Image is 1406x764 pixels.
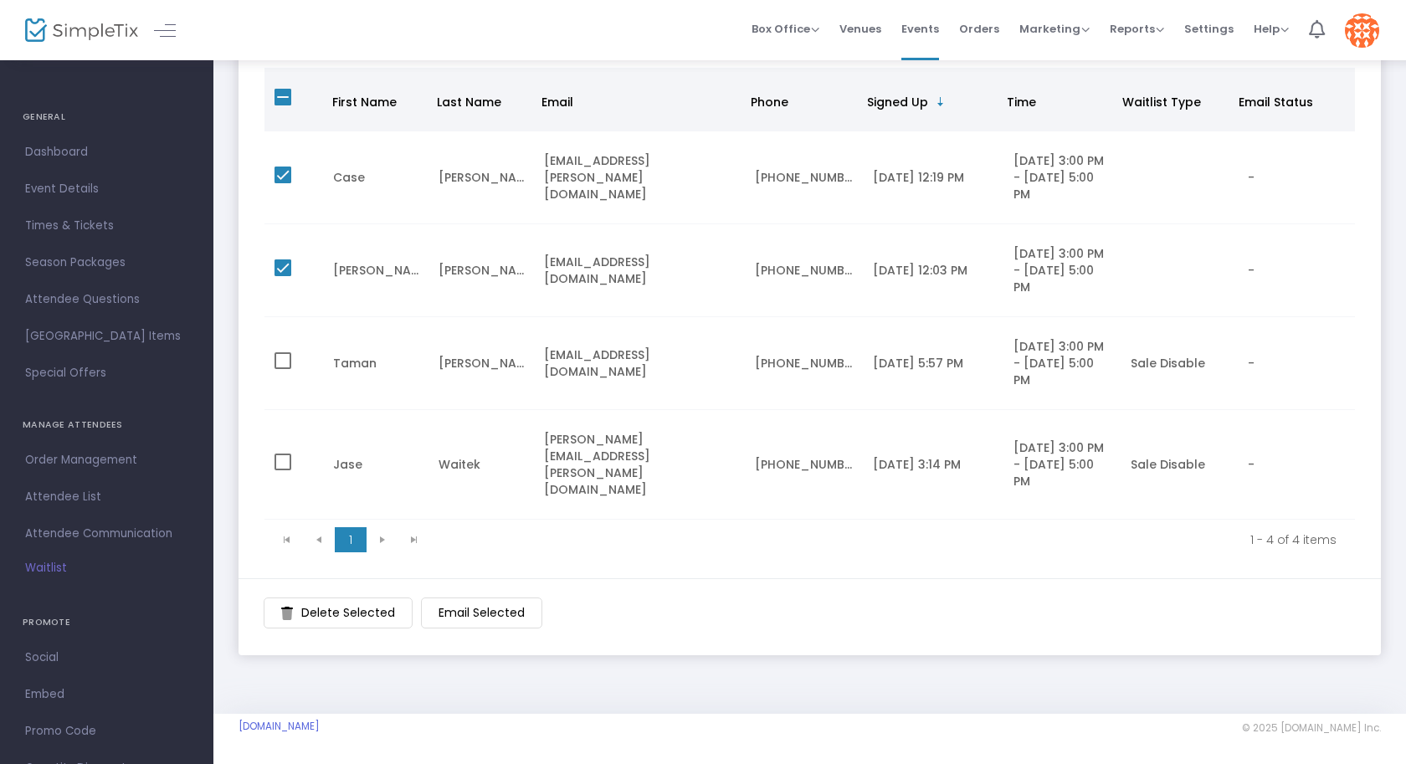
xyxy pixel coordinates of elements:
span: Venues [839,8,881,50]
div: [DATE] 3:00 PM - [DATE] 5:00 PM [1013,439,1111,490]
span: Events [901,8,939,50]
span: Attendee List [25,486,188,508]
div: Waitek [439,456,524,473]
div: 9082407452 [755,355,852,372]
div: 7654140414 [755,456,852,473]
td: - [1238,410,1355,520]
span: Orders [959,8,999,50]
div: Sanjeevan [333,262,418,279]
span: Page 1 [335,527,367,552]
span: Event Details [25,178,188,200]
span: Attendee Communication [25,523,188,545]
span: Reports [1110,21,1164,37]
span: Marketing [1019,21,1090,37]
a: [DOMAIN_NAME] [239,720,320,733]
span: Social [25,647,188,669]
div: [DATE] 3:00 PM - [DATE] 5:00 PM [1013,338,1111,388]
span: Season Packages [25,252,188,274]
h4: GENERAL [23,100,191,134]
div: karnasivam@gmail.com [544,254,735,287]
div: 9/21/2025 [873,262,993,279]
kendo-pager-info: 1 - 4 of 4 items [442,531,1337,548]
span: Embed [25,684,188,705]
td: - [1238,317,1355,410]
span: Times & Tickets [25,215,188,237]
span: Settings [1184,8,1234,50]
div: 9/19/2025 [873,355,993,372]
span: Email [541,94,573,110]
span: First Name [332,94,397,110]
th: Time [997,68,1113,132]
m-button: Delete Selected [264,597,413,628]
div: Taman [333,355,418,372]
div: 5 [1131,355,1228,372]
div: [DATE] 3:00 PM - [DATE] 5:00 PM [1013,152,1111,203]
span: Box Office [752,21,819,37]
div: Siva [439,262,524,279]
div: 9/21/2025 [873,169,993,186]
td: - [1238,224,1355,317]
span: © 2025 [DOMAIN_NAME] Inc. [1242,721,1381,735]
div: 5703098080 [755,262,852,279]
span: Sortable [934,95,947,109]
span: Help [1254,21,1289,37]
div: Case [333,169,418,186]
div: [DATE] 3:00 PM - [DATE] 5:00 PM [1013,245,1111,295]
span: Last Name [437,94,501,110]
span: Special Offers [25,362,188,384]
span: Signed Up [867,94,928,110]
span: Dashboard [25,141,188,163]
div: Baker [439,169,524,186]
th: Waitlist Type [1112,68,1229,132]
div: satheeshkumarbe@gmail.com [544,346,735,380]
th: Email Status [1229,68,1345,132]
div: Satheesh Kumar [439,355,524,372]
td: - [1238,131,1355,224]
h4: PROMOTE [23,606,191,639]
span: Order Management [25,449,188,471]
div: 5 [1131,456,1228,473]
h4: MANAGE ATTENDEES [23,408,191,442]
div: Data table [264,68,1355,520]
div: 7657024545 [755,169,852,186]
span: Promo Code [25,720,188,742]
div: claire.a.wisecup@gmail.com [544,152,735,203]
div: 9/19/2025 [873,456,993,473]
m-button: Email Selected [421,597,542,628]
span: Waitlist [25,560,67,577]
span: [GEOGRAPHIC_DATA] Items [25,326,188,347]
img: delete-btn [281,607,293,620]
span: Attendee Questions [25,289,188,310]
th: Phone [741,68,857,132]
div: michael.waitek@pepsico.com [544,431,735,498]
div: Jase [333,456,418,473]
